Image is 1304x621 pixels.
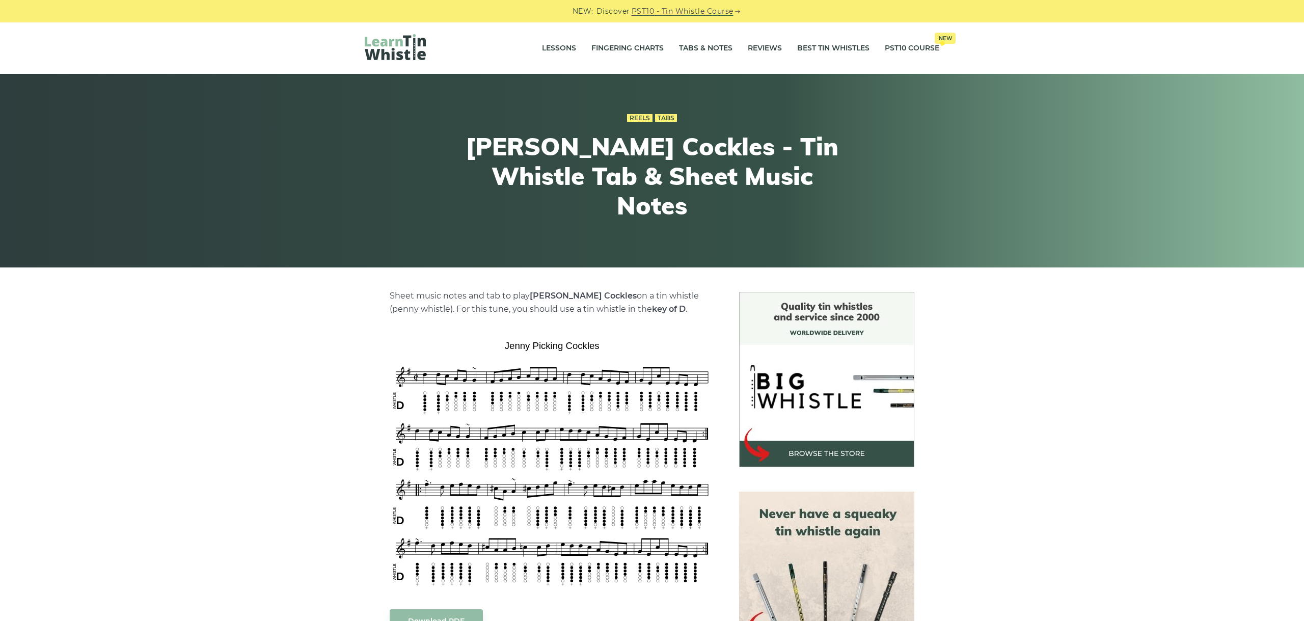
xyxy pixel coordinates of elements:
img: BigWhistle Tin Whistle Store [739,292,914,467]
a: Lessons [542,36,576,61]
strong: key of D [652,304,686,314]
a: Reviews [748,36,782,61]
a: Best Tin Whistles [797,36,870,61]
img: LearnTinWhistle.com [365,34,426,60]
a: Fingering Charts [591,36,664,61]
a: Reels [627,114,653,122]
span: New [935,33,956,44]
h1: [PERSON_NAME] Cockles - Tin Whistle Tab & Sheet Music Notes [465,132,839,220]
a: Tabs & Notes [679,36,732,61]
p: Sheet music notes and tab to play on a tin whistle (penny whistle). For this tune, you should use... [390,289,715,316]
img: Jenny Picking Cockles Tin Whistle Tabs & Sheet Music [390,337,715,588]
a: Tabs [655,114,677,122]
a: PST10 CourseNew [885,36,939,61]
strong: [PERSON_NAME] Cockles [530,291,637,301]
